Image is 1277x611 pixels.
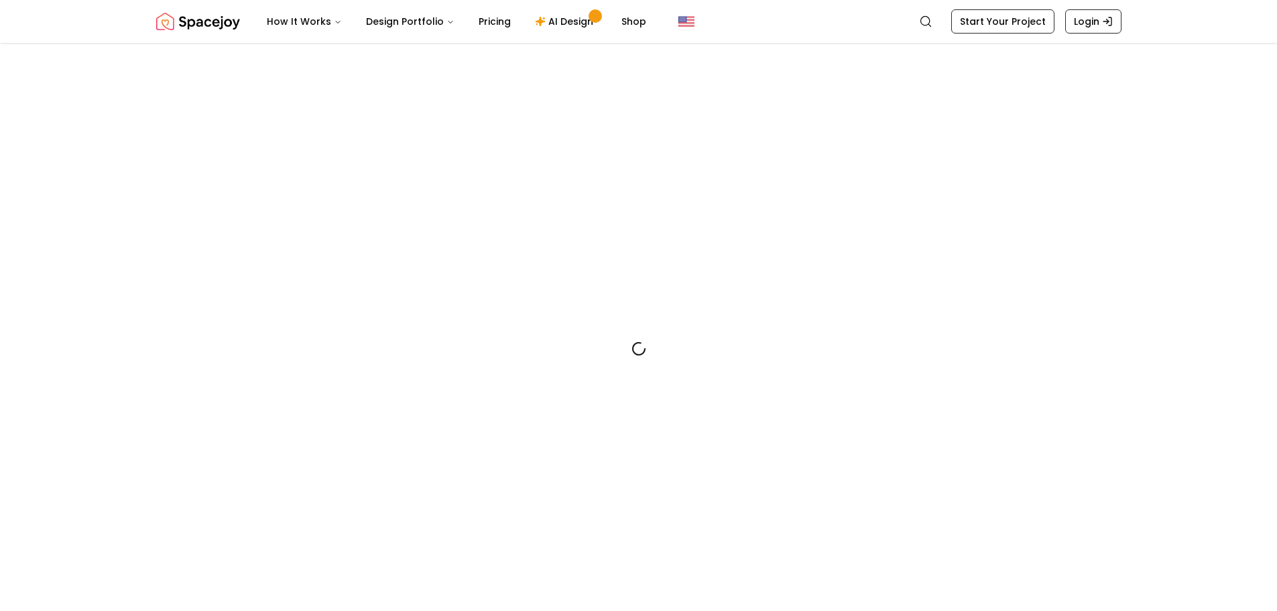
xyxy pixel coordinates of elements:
a: Login [1065,9,1121,34]
a: Shop [611,8,657,35]
img: United States [678,13,694,30]
a: Start Your Project [951,9,1054,34]
button: Design Portfolio [355,8,465,35]
img: Spacejoy Logo [156,8,240,35]
a: Pricing [468,8,522,35]
a: AI Design [524,8,608,35]
nav: Main [256,8,657,35]
button: How It Works [256,8,353,35]
a: Spacejoy [156,8,240,35]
